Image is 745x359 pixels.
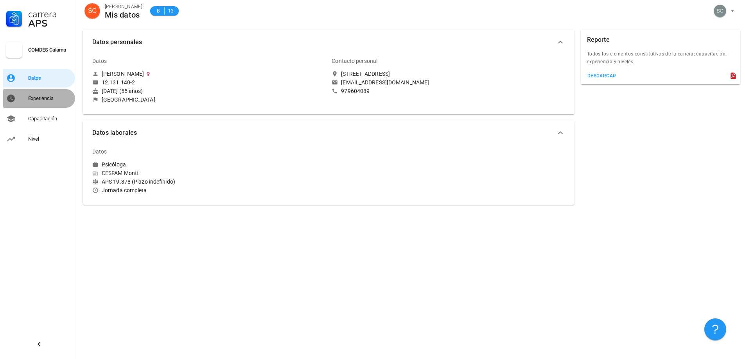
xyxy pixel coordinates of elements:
[714,5,726,17] div: avatar
[83,30,574,55] button: Datos personales
[3,109,75,128] a: Capacitación
[92,37,556,48] span: Datos personales
[102,79,135,86] div: 12.131.140-2
[584,70,619,81] button: descargar
[587,73,616,79] div: descargar
[28,47,72,53] div: COMDES Calama
[92,178,325,185] div: APS 19.378 (Plazo indefinido)
[168,7,174,15] span: 13
[92,127,556,138] span: Datos laborales
[88,3,97,19] span: SC
[28,136,72,142] div: Nivel
[92,142,107,161] div: Datos
[84,3,100,19] div: avatar
[3,130,75,148] a: Nivel
[581,50,740,70] div: Todos los elementos constitutivos de la carrera; capacitación, experiencia y niveles.
[92,170,325,177] div: CESFAM Montt
[28,116,72,122] div: Capacitación
[3,69,75,88] a: Datos
[28,95,72,102] div: Experiencia
[341,70,390,77] div: [STREET_ADDRESS]
[92,52,107,70] div: Datos
[83,120,574,145] button: Datos laborales
[102,96,155,103] div: [GEOGRAPHIC_DATA]
[28,75,72,81] div: Datos
[155,7,161,15] span: B
[92,88,325,95] div: [DATE] (55 años)
[332,52,377,70] div: Contacto personal
[28,9,72,19] div: Carrera
[341,79,429,86] div: [EMAIL_ADDRESS][DOMAIN_NAME]
[341,88,370,95] div: 979604089
[587,30,610,50] div: Reporte
[332,79,565,86] a: [EMAIL_ADDRESS][DOMAIN_NAME]
[332,88,565,95] a: 979604089
[105,11,142,19] div: Mis datos
[28,19,72,28] div: APS
[105,3,142,11] div: [PERSON_NAME]
[3,89,75,108] a: Experiencia
[332,70,565,77] a: [STREET_ADDRESS]
[102,70,144,77] div: [PERSON_NAME]
[102,161,126,168] div: Psicóloga
[92,187,325,194] div: Jornada completa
